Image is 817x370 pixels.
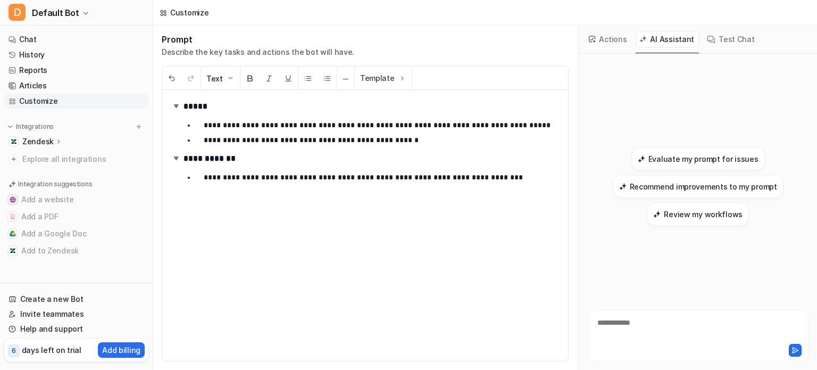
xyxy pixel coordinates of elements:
p: Zendesk [22,136,54,147]
button: Bold [240,67,260,90]
img: Add to Zendesk [10,248,16,254]
button: Ordered List [318,67,337,90]
a: Articles [4,78,148,93]
span: Default Bot [32,5,79,20]
button: Text [201,67,240,90]
a: History [4,47,148,62]
p: Integration suggestions [18,179,92,189]
button: Add to ZendeskAdd to Zendesk [4,242,148,259]
button: Template [355,67,412,89]
button: ─ [337,67,354,90]
h1: Prompt [162,34,354,45]
span: Explore all integrations [22,151,144,168]
button: Undo [162,67,181,90]
p: Describe the key tasks and actions the bot will have. [162,47,354,57]
img: Template [398,74,406,83]
button: Actions [585,31,631,47]
img: expand menu [6,123,14,130]
img: Redo [187,74,195,83]
img: Add a website [10,196,16,203]
img: Zendesk [11,138,17,145]
img: expand-arrow.svg [171,153,181,163]
img: Ordered List [323,74,331,83]
p: days left on trial [22,344,81,356]
button: AI Assistant [636,31,699,47]
p: 6 [12,346,16,356]
img: Add a Google Doc [10,231,16,237]
img: Italic [265,74,273,83]
a: Customize [4,94,148,109]
img: Underline [284,74,293,83]
img: Review my workflows [653,210,661,218]
span: D [9,4,26,21]
button: Add a PDFAdd a PDF [4,208,148,225]
img: Unordered List [304,74,312,83]
h3: Review my workflows [664,209,743,220]
button: Underline [279,67,298,90]
button: Evaluate my prompt for issuesEvaluate my prompt for issues [631,147,765,170]
button: Italic [260,67,279,90]
button: Add a Google DocAdd a Google Doc [4,225,148,242]
img: Add a PDF [10,213,16,220]
img: Recommend improvements to my prompt [619,183,627,191]
button: Add billing [98,342,145,358]
a: Invite teammates [4,307,148,322]
button: Unordered List [298,67,318,90]
a: Help and support [4,322,148,336]
img: Bold [246,74,254,83]
button: Recommend improvements to my promptRecommend improvements to my prompt [613,175,783,198]
a: Reports [4,63,148,78]
img: explore all integrations [9,154,19,165]
img: expand-arrow.svg [171,101,181,111]
a: Chat [4,32,148,47]
p: Add billing [102,344,140,356]
button: Review my workflowsReview my workflows [647,202,749,226]
a: Create a new Bot [4,292,148,307]
img: Evaluate my prompt for issues [638,155,645,163]
p: Integrations [16,122,54,131]
img: menu_add.svg [135,123,143,130]
h3: Evaluate my prompt for issues [648,153,758,165]
a: Explore all integrations [4,152,148,167]
button: Integrations [4,121,57,132]
div: Customize [170,7,209,18]
img: Dropdown Down Arrow [226,74,235,83]
button: Redo [181,67,201,90]
button: Add a websiteAdd a website [4,191,148,208]
img: Undo [168,74,176,83]
h3: Recommend improvements to my prompt [630,181,777,192]
button: Test Chat [703,31,759,47]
